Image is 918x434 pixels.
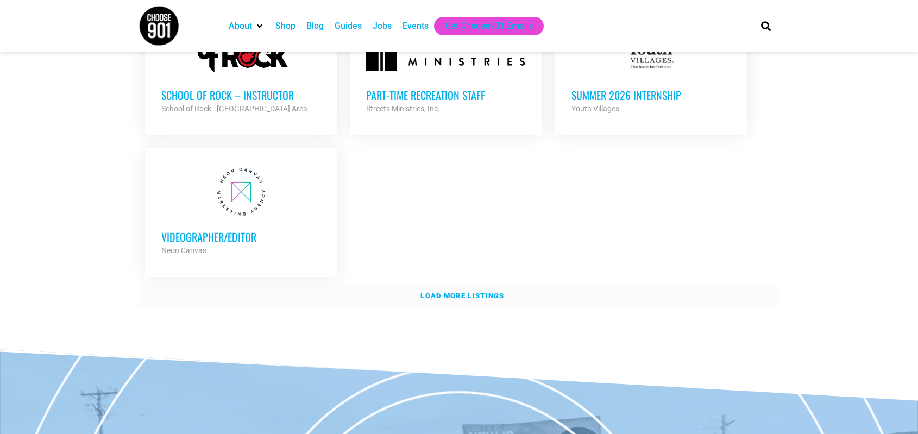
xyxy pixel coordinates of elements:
a: School of Rock – Instructor School of Rock - [GEOGRAPHIC_DATA] Area [145,7,337,131]
a: Load more listings [139,284,779,309]
a: Blog [306,20,324,33]
a: Events [403,20,429,33]
strong: Streets Ministries, Inc. [366,104,440,113]
a: Shop [275,20,295,33]
a: Jobs [373,20,392,33]
strong: Neon Canvas [161,246,206,255]
a: About [229,20,252,33]
a: Get Choose901 Emails [445,20,533,33]
div: Search [757,17,775,35]
nav: Main nav [223,17,743,35]
a: Videographer/Editor Neon Canvas [145,148,337,273]
a: Part-time Recreation Staff Streets Ministries, Inc. [350,7,542,131]
a: Guides [335,20,362,33]
strong: Youth Villages [571,104,619,113]
h3: Part-time Recreation Staff [366,88,526,102]
div: About [223,17,270,35]
h3: School of Rock – Instructor [161,88,321,102]
strong: School of Rock - [GEOGRAPHIC_DATA] Area [161,104,307,113]
strong: Load more listings [420,292,504,300]
h3: Videographer/Editor [161,230,321,244]
h3: Summer 2026 Internship [571,88,731,102]
a: Summer 2026 Internship Youth Villages [555,7,747,131]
